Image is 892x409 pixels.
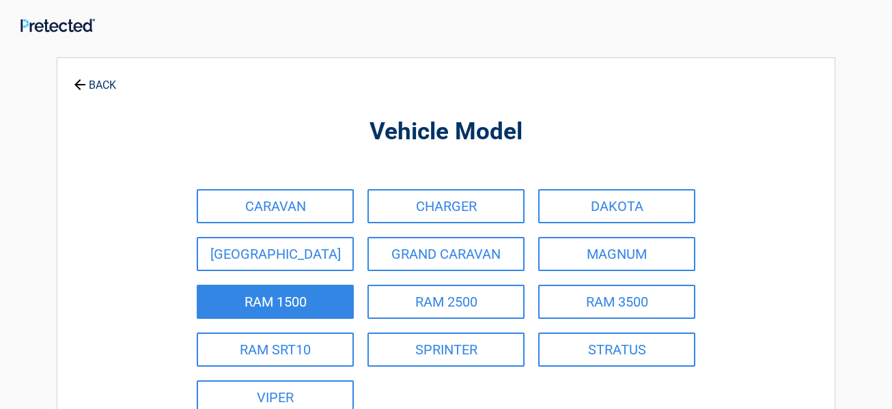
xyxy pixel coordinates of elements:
a: RAM 2500 [367,285,525,319]
a: CARAVAN [197,189,354,223]
a: SPRINTER [367,333,525,367]
a: MAGNUM [538,237,695,271]
a: [GEOGRAPHIC_DATA] [197,237,354,271]
a: CHARGER [367,189,525,223]
a: BACK [71,67,119,91]
h2: Vehicle Model [133,116,759,148]
a: RAM SRT10 [197,333,354,367]
a: DAKOTA [538,189,695,223]
a: GRAND CARAVAN [367,237,525,271]
a: RAM 3500 [538,285,695,319]
a: STRATUS [538,333,695,367]
a: RAM 1500 [197,285,354,319]
img: Main Logo [20,18,95,32]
